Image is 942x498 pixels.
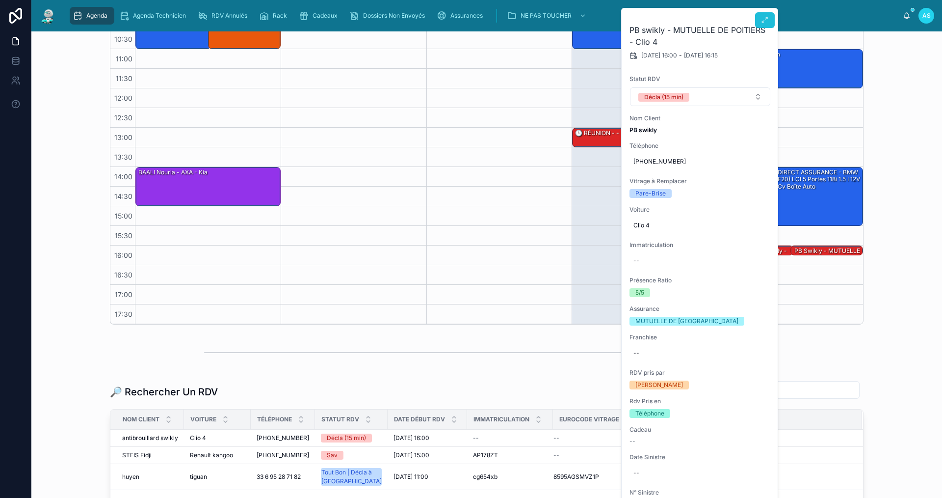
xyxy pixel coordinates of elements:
a: cg654xb [473,473,547,481]
a: [DATE] 15:00 [393,451,461,459]
span: Date Sinistre [629,453,771,461]
div: huyen - CIC - tiguan [718,50,863,88]
a: -- [473,434,547,442]
a: Clio 4 [190,434,245,442]
span: 13:00 [112,133,135,141]
span: Dossiers Non Envoyés [363,12,425,20]
span: Statut RDV [629,75,771,83]
button: Select Button [630,87,770,106]
div: 🕒 RÉUNION - - [573,128,717,147]
a: antibrouillard swikly [122,434,178,442]
span: tiguan [190,473,207,481]
span: 14:30 [112,192,135,200]
a: STEIS Fidji [122,451,178,459]
span: Clio 4 [190,434,206,442]
span: 16:00 [112,251,135,259]
span: RDV pris par [629,369,771,377]
span: NE PAS TOUCHER [521,12,572,20]
a: [DATE] 16:00 [393,434,461,442]
span: -- [473,434,479,442]
span: 17:30 [112,310,135,318]
span: Agenda [86,12,107,20]
a: Sav [321,451,382,460]
span: 12:00 [112,94,135,102]
span: huyen [122,473,139,481]
a: [PHONE_NUMBER] [257,451,309,459]
div: -- [633,349,639,357]
a: RDV Annulés [195,7,254,25]
span: [DATE] 16:00 [641,52,677,59]
span: 11:00 [113,55,135,63]
span: [DATE] 16:00 [393,434,429,442]
a: 33 6 95 28 71 82 [257,473,309,481]
span: 12:30 [112,113,135,122]
span: Cadeau [629,426,771,434]
span: Statut RDV [321,415,359,423]
div: [PERSON_NAME] [635,381,683,389]
a: Assurances [434,7,490,25]
span: Cadeaux [313,12,338,20]
span: Immatriculation [473,415,529,423]
span: AS [922,12,931,20]
span: Téléphone [629,142,771,150]
div: 5/5 [635,288,644,297]
div: scrollable content [65,5,903,27]
div: Sav [327,451,338,460]
a: [PHONE_NUMBER] [257,434,309,442]
span: Date Début RDV [394,415,445,423]
h1: 🔎 Rechercher Un RDV [110,385,218,399]
span: -- [629,438,635,445]
span: Rack [273,12,287,20]
h2: PB swikly - MUTUELLE DE POITIERS - Clio 4 [629,24,771,48]
a: Cadeaux [296,7,344,25]
a: -- [553,451,850,459]
div: MUTUELLE DE [GEOGRAPHIC_DATA] [635,317,738,326]
img: App logo [39,8,57,24]
a: Renault kangoo [190,451,245,459]
span: 10:30 [112,35,135,43]
span: 13:30 [112,153,135,161]
div: BAALI Nouria - AXA - Kia [136,167,280,206]
div: PB swikly - MUTUELLE DE POITIERS - Clio 4 [791,246,863,256]
span: [PHONE_NUMBER] [633,158,767,166]
a: Rack [256,7,294,25]
a: Dossiers Non Envoyés [346,7,432,25]
span: [DATE] 16:15 [684,52,718,59]
div: -- [633,469,639,477]
div: Téléphone [635,409,664,418]
strong: PB swikly [629,126,657,134]
div: [PERSON_NAME] - DIRECT ASSURANCE - BMW Série 1 GK-716-NH (F20) LCI 5 portes 118i 1.5 i 12V 136 cv... [720,168,862,191]
div: [PERSON_NAME] - DIRECT ASSURANCE - BMW Série 1 GK-716-NH (F20) LCI 5 portes 118i 1.5 i 12V 136 cv... [718,167,863,225]
span: 33 6 95 28 71 82 [257,473,301,481]
a: Agenda [70,7,114,25]
span: 17:00 [112,290,135,299]
span: Eurocode Vitrage [559,415,619,423]
span: - [679,52,682,59]
span: Nom Client [629,114,771,122]
span: [DATE] 11:00 [393,473,428,481]
span: cg654xb [473,473,497,481]
div: Décla (15 min) [644,93,683,102]
span: 8595AGSMVZ1P [553,473,599,481]
span: Assurance [629,305,771,313]
a: Décla (15 min) [321,434,382,443]
span: Vitrage à Remplacer [629,177,771,185]
a: Tout Bon | Décla à [GEOGRAPHIC_DATA] [321,468,382,486]
a: tiguan [190,473,245,481]
a: -- [553,434,850,442]
span: Agenda Technicien [133,12,186,20]
span: Assurances [450,12,483,20]
span: Téléphone [257,415,292,423]
span: 14:00 [112,172,135,181]
span: Franchise [629,333,771,341]
a: huyen [122,473,178,481]
a: AP178ZT [473,451,547,459]
a: [DATE] 11:00 [393,473,461,481]
div: BAALI Nouria - AXA - Kia [137,168,209,177]
span: -- [553,451,559,459]
div: -- [633,257,639,265]
span: N° Sinistre [629,489,771,497]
